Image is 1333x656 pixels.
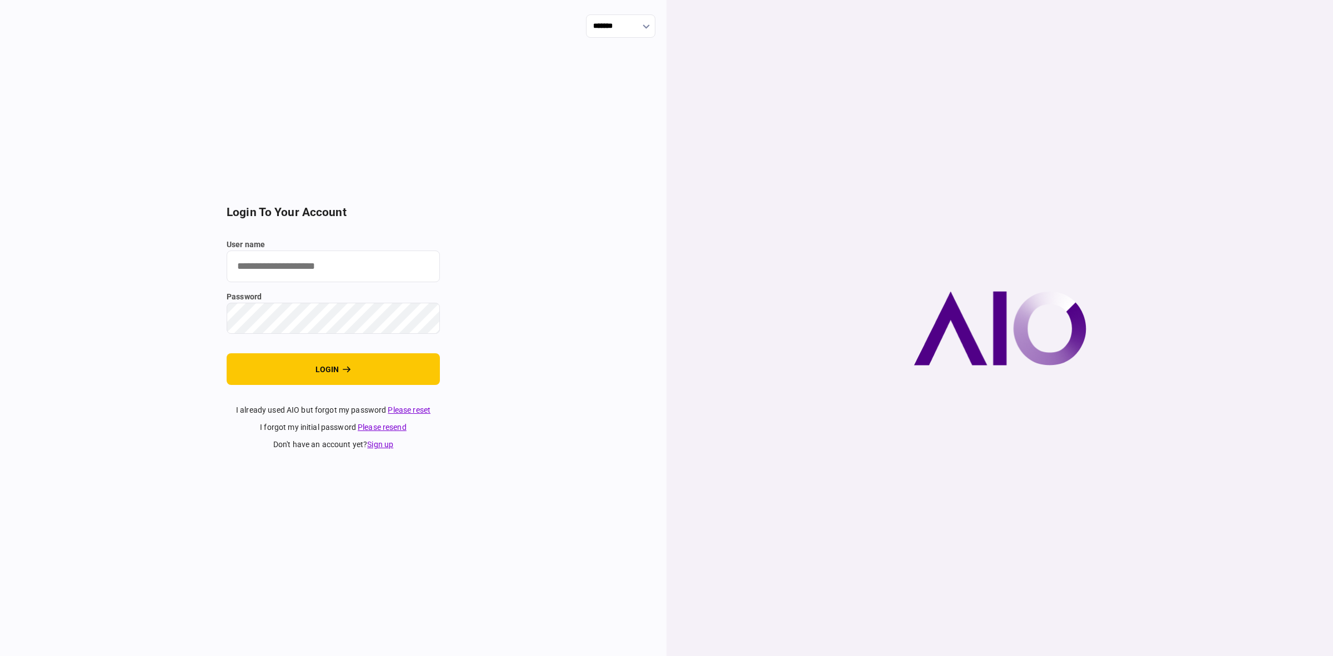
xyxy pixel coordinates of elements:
[227,239,440,251] label: user name
[367,440,393,449] a: Sign up
[227,404,440,416] div: I already used AIO but forgot my password
[227,303,440,334] input: password
[358,423,407,432] a: Please resend
[227,206,440,219] h2: login to your account
[227,353,440,385] button: login
[227,291,440,303] label: password
[227,422,440,433] div: I forgot my initial password
[388,405,430,414] a: Please reset
[586,14,655,38] input: show language options
[914,291,1086,365] img: AIO company logo
[227,439,440,450] div: don't have an account yet ?
[227,251,440,282] input: user name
